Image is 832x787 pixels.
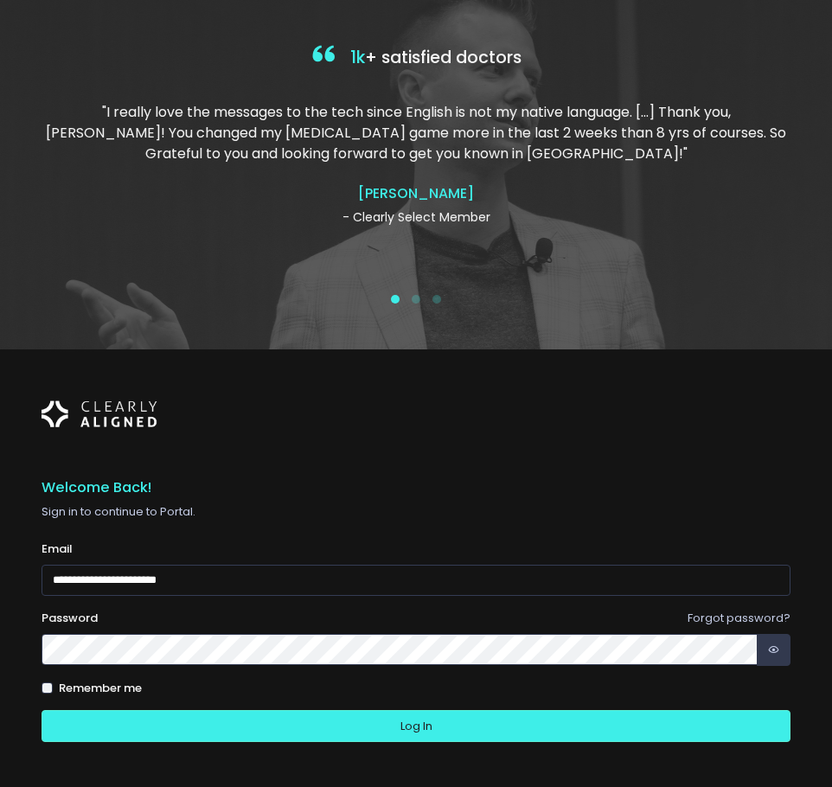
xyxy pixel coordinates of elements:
[42,710,790,742] button: Log In
[42,185,790,202] h4: [PERSON_NAME]
[42,610,98,627] label: Password
[42,541,73,558] label: Email
[350,46,365,69] span: 1k
[42,479,790,496] h5: Welcome Back!
[42,208,790,227] p: - Clearly Select Member
[42,503,790,521] p: Sign in to continue to Portal.
[59,680,142,697] label: Remember me
[42,391,157,438] img: Logo Horizontal
[42,102,790,164] p: "I really love the messages to the tech since English is not my native language. […] Thank you, [...
[688,610,790,626] a: Forgot password?
[42,42,790,74] h4: + satisfied doctors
